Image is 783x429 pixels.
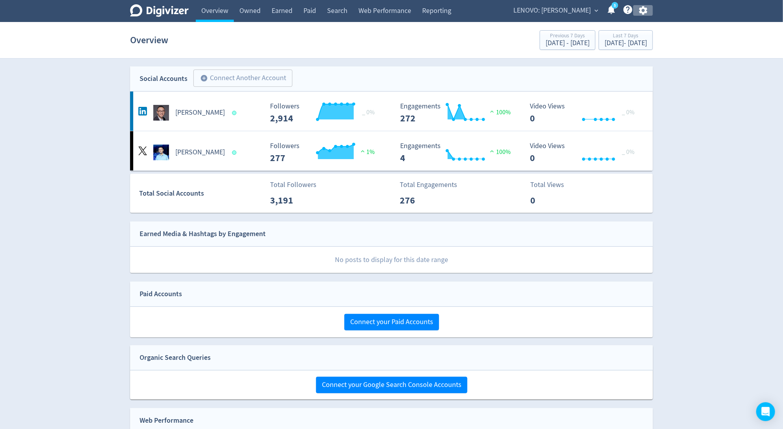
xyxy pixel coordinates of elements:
[359,148,375,156] span: 1%
[488,108,496,114] img: positive-performance.svg
[130,92,653,131] a: Eric Yu Hai undefined[PERSON_NAME] Followers --- _ 0% Followers 2,914 Engagements 272 Engagements...
[622,148,635,156] span: _ 0%
[513,4,591,17] span: LENOVO: [PERSON_NAME]
[130,131,653,170] a: Eric Yu undefined[PERSON_NAME] Followers --- Followers 277 1% Engagements 4 Engagements 4 100% Vi...
[350,319,433,326] span: Connect your Paid Accounts
[396,103,514,123] svg: Engagements 272
[140,228,266,240] div: Earned Media & Hashtags by Engagement
[187,71,292,87] a: Connect Another Account
[622,108,635,116] span: _ 0%
[270,180,316,190] p: Total Followers
[130,27,168,53] h1: Overview
[540,30,596,50] button: Previous 7 Days[DATE] - [DATE]
[612,2,618,9] a: 5
[153,145,169,160] img: Eric Yu undefined
[153,105,169,121] img: Eric Yu Hai undefined
[599,30,653,50] button: Last 7 Days[DATE]- [DATE]
[400,193,445,207] p: 276
[526,142,644,163] svg: Video Views 0
[488,148,496,154] img: positive-performance.svg
[526,103,644,123] svg: Video Views 0
[175,108,225,117] h5: [PERSON_NAME]
[232,111,239,115] span: Data last synced: 7 Oct 2025, 1:25pm (AEDT)
[316,377,467,393] button: Connect your Google Search Console Accounts
[546,33,590,40] div: Previous 7 Days
[200,74,208,82] span: add_circle
[359,148,367,154] img: positive-performance.svg
[140,73,187,84] div: Social Accounts
[400,180,457,190] p: Total Engagements
[530,180,575,190] p: Total Views
[362,108,375,116] span: _ 0%
[140,415,193,426] div: Web Performance
[546,40,590,47] div: [DATE] - [DATE]
[130,247,653,273] p: No posts to display for this date range
[267,142,384,163] svg: Followers ---
[396,142,514,163] svg: Engagements 4
[756,402,775,421] div: Open Intercom Messenger
[530,193,575,207] p: 0
[605,33,647,40] div: Last 7 Days
[322,381,461,389] span: Connect your Google Search Console Accounts
[316,380,467,389] a: Connect your Google Search Console Accounts
[344,317,439,326] a: Connect your Paid Accounts
[488,148,511,156] span: 100%
[140,352,211,363] div: Organic Search Queries
[232,150,239,155] span: Data last synced: 6 Oct 2025, 7:02pm (AEDT)
[614,3,616,8] text: 5
[140,288,182,300] div: Paid Accounts
[593,7,600,14] span: expand_more
[344,314,439,330] button: Connect your Paid Accounts
[511,4,600,17] button: LENOVO: [PERSON_NAME]
[193,70,292,87] button: Connect Another Account
[267,103,384,123] svg: Followers ---
[605,40,647,47] div: [DATE] - [DATE]
[270,193,315,207] p: 3,191
[488,108,511,116] span: 100%
[175,148,225,157] h5: [PERSON_NAME]
[139,188,265,199] div: Total Social Accounts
